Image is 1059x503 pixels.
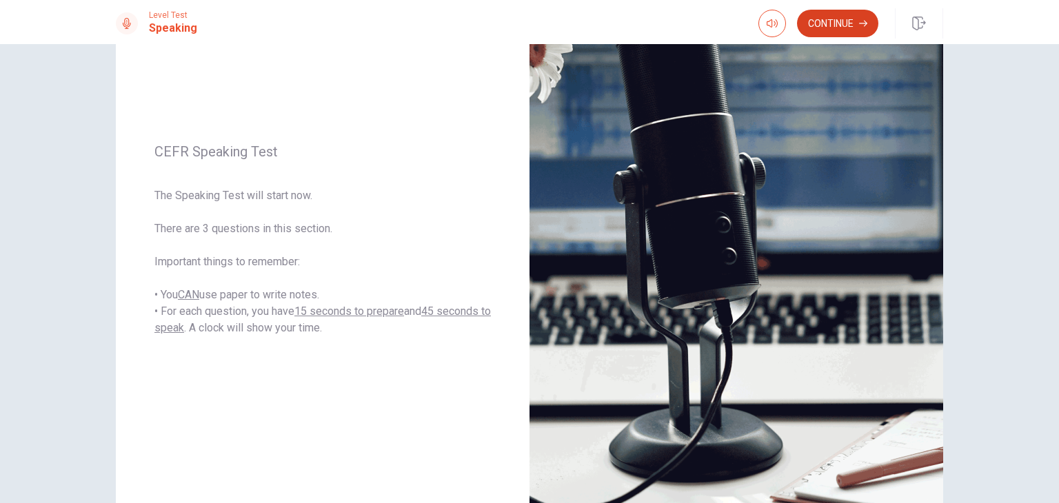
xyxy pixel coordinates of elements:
[149,20,197,37] h1: Speaking
[797,10,878,37] button: Continue
[154,187,491,336] span: The Speaking Test will start now. There are 3 questions in this section. Important things to reme...
[149,10,197,20] span: Level Test
[294,305,404,318] u: 15 seconds to prepare
[154,143,491,160] span: CEFR Speaking Test
[178,288,199,301] u: CAN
